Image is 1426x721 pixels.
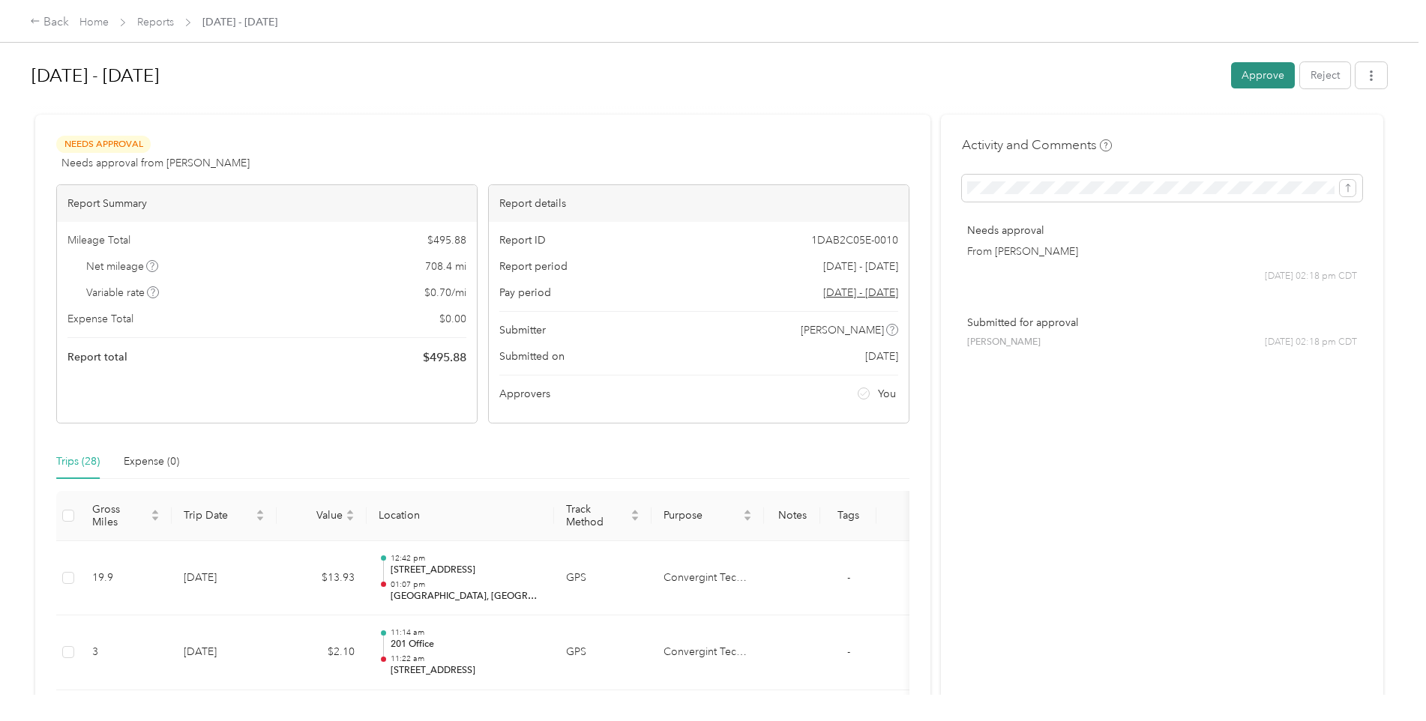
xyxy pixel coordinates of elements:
h4: Activity and Comments [962,136,1112,154]
td: GPS [554,615,652,690]
p: [STREET_ADDRESS] [391,564,542,577]
td: Convergint Technologies [652,541,764,616]
span: caret-up [256,507,265,516]
p: Submitted for approval [967,315,1357,331]
a: Home [79,16,109,28]
div: Report Summary [57,185,477,222]
span: caret-down [151,514,160,523]
p: From [PERSON_NAME] [967,244,1357,259]
p: 12:42 pm [391,553,542,564]
span: caret-up [151,507,160,516]
th: Tags [820,491,876,541]
span: Report period [499,259,568,274]
span: [DATE] [865,349,898,364]
span: Mileage Total [67,232,130,248]
span: Trip Date [184,509,253,522]
span: Submitted on [499,349,565,364]
span: Report total [67,349,127,365]
th: Trip Date [172,491,277,541]
span: Gross Miles [92,503,148,528]
span: [DATE] - [DATE] [823,259,898,274]
span: [PERSON_NAME] [801,322,884,338]
span: caret-up [346,507,355,516]
p: [GEOGRAPHIC_DATA], [GEOGRAPHIC_DATA] [391,590,542,603]
span: caret-up [631,507,640,516]
td: 3 [80,615,172,690]
span: $ 495.88 [423,349,466,366]
iframe: Everlance-gr Chat Button Frame [1342,637,1426,721]
span: Track Method [566,503,628,528]
p: 01:07 pm [391,579,542,590]
span: caret-down [346,514,355,523]
td: [DATE] [172,615,277,690]
p: [STREET_ADDRESS] [391,664,542,678]
span: - [847,645,850,658]
span: [DATE] 02:18 pm CDT [1265,336,1357,349]
span: Needs Approval [56,136,151,153]
td: $13.93 [277,541,367,616]
span: $ 495.88 [427,232,466,248]
td: [DATE] [172,541,277,616]
span: Report ID [499,232,546,248]
span: $ 0.70 / mi [424,285,466,301]
p: Needs approval [967,223,1357,238]
th: Gross Miles [80,491,172,541]
th: Location [367,491,554,541]
th: Value [277,491,367,541]
span: Value [289,509,343,522]
span: $ 0.00 [439,311,466,327]
a: Reports [137,16,174,28]
span: 708.4 mi [425,259,466,274]
div: Expense (0) [124,453,179,470]
td: 19.9 [80,541,172,616]
span: caret-down [256,514,265,523]
span: caret-down [743,514,752,523]
p: 201 Office [391,638,542,651]
td: Convergint Technologies [652,615,764,690]
p: 11:14 am [391,627,542,638]
span: Pay period [499,285,551,301]
span: caret-up [743,507,752,516]
th: Notes [764,491,820,541]
span: Go to pay period [823,285,898,301]
td: $2.10 [277,615,367,690]
span: Approvers [499,386,550,402]
button: Reject [1300,62,1350,88]
span: caret-down [631,514,640,523]
span: - [847,571,850,584]
span: Submitter [499,322,546,338]
span: Needs approval from [PERSON_NAME] [61,155,250,171]
span: You [878,386,896,402]
div: Trips (28) [56,453,100,470]
span: [PERSON_NAME] [967,336,1041,349]
div: Report details [489,185,909,222]
span: 1DAB2C05E-0010 [811,232,898,248]
span: Expense Total [67,311,133,327]
td: GPS [554,541,652,616]
th: Purpose [652,491,764,541]
p: 11:22 am [391,654,542,664]
span: Net mileage [86,259,159,274]
span: [DATE] - [DATE] [202,14,277,30]
div: Back [30,13,69,31]
h1: Aug 1 - 31, 2025 [31,58,1221,94]
span: Variable rate [86,285,160,301]
th: Track Method [554,491,652,541]
button: Approve [1231,62,1295,88]
span: Purpose [664,509,740,522]
span: [DATE] 02:18 pm CDT [1265,270,1357,283]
